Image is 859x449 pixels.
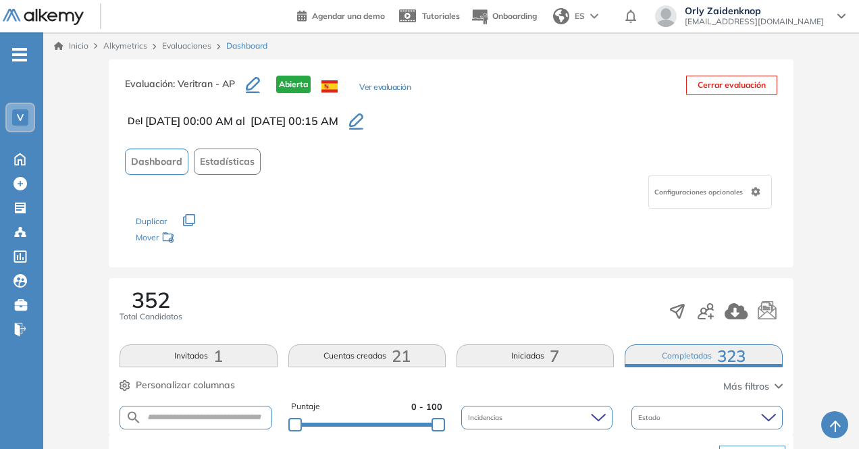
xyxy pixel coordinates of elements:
button: Cuentas creadas21 [288,344,446,367]
span: Del [128,114,142,128]
span: Dashboard [131,155,182,169]
span: Incidencias [468,413,505,423]
img: SEARCH_ALT [126,409,142,426]
span: Onboarding [492,11,537,21]
div: Incidencias [461,406,613,429]
span: Orly Zaidenknop [685,5,824,16]
h3: Evaluación [125,76,246,104]
a: Agendar una demo [297,7,385,23]
img: Logo [3,9,84,26]
span: 352 [132,289,170,311]
span: Personalizar columnas [136,378,235,392]
button: Iniciadas7 [457,344,614,367]
a: Evaluaciones [162,41,211,51]
span: Estadísticas [200,155,255,169]
span: Dashboard [226,40,267,52]
span: [DATE] 00:15 AM [251,113,338,129]
span: [DATE] 00:00 AM [145,113,233,129]
button: Estadísticas [194,149,261,175]
img: arrow [590,14,598,19]
span: Alkymetrics [103,41,147,51]
button: Onboarding [471,2,537,31]
button: Cerrar evaluación [686,76,777,95]
button: Más filtros [723,379,783,394]
span: al [236,113,245,129]
span: Puntaje [291,400,320,413]
span: V [17,112,24,123]
span: 0 - 100 [411,400,442,413]
button: Personalizar columnas [120,378,235,392]
img: ESP [321,80,338,93]
span: Tutoriales [422,11,460,21]
a: Inicio [54,40,88,52]
button: Ver evaluación [359,81,411,95]
img: world [553,8,569,24]
span: Abierta [276,76,311,93]
span: [EMAIL_ADDRESS][DOMAIN_NAME] [685,16,824,27]
span: : Veritran - AP [173,78,235,90]
button: Dashboard [125,149,188,175]
i: - [12,53,27,56]
button: Completadas323 [625,344,782,367]
span: Total Candidatos [120,311,182,323]
span: Estado [638,413,663,423]
span: ES [575,10,585,22]
div: Mover [136,226,271,251]
div: Configuraciones opcionales [648,175,772,209]
span: Duplicar [136,216,167,226]
span: Agendar una demo [312,11,385,21]
span: Configuraciones opcionales [654,187,746,197]
span: Más filtros [723,379,769,394]
button: Invitados1 [120,344,277,367]
div: Estado [631,406,783,429]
